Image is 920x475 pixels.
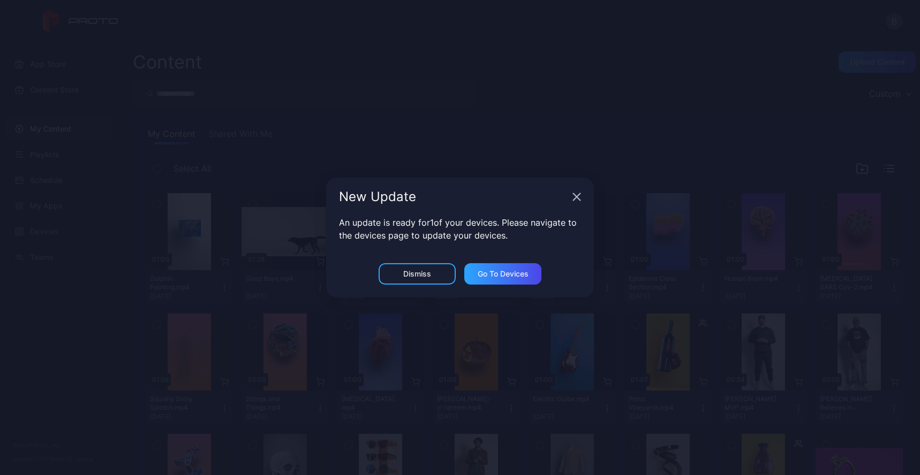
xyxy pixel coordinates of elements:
div: Dismiss [403,270,431,278]
button: Go to devices [464,263,541,285]
button: Dismiss [379,263,456,285]
div: Go to devices [478,270,529,278]
p: An update is ready for 1 of your devices. Please navigate to the devices page to update your devi... [339,216,581,242]
div: New Update [339,190,568,203]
